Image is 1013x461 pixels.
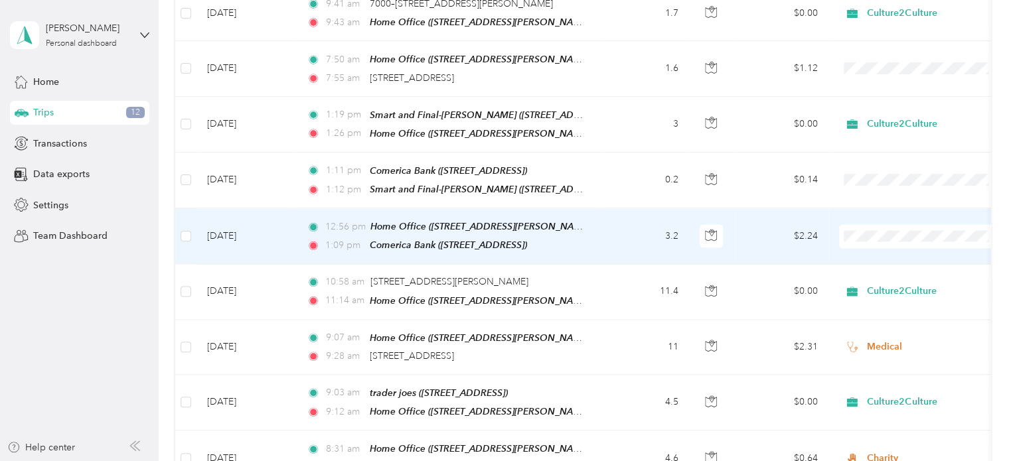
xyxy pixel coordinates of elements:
[325,293,363,308] span: 11:14 am
[46,40,117,48] div: Personal dashboard
[867,340,988,354] span: Medical
[325,220,364,234] span: 12:56 pm
[325,238,363,253] span: 1:09 pm
[325,52,363,67] span: 7:50 am
[867,284,988,298] span: Culture2Culture
[736,320,828,375] td: $2.31
[33,198,68,212] span: Settings
[325,15,363,30] span: 9:43 am
[736,41,828,96] td: $1.12
[601,153,689,208] td: 0.2
[736,153,828,208] td: $0.14
[370,295,592,306] span: Home Office ([STREET_ADDRESS][PERSON_NAME])
[33,75,59,89] span: Home
[370,72,454,84] span: [STREET_ADDRESS]
[196,41,296,96] td: [DATE]
[325,163,363,178] span: 1:11 pm
[370,332,592,344] span: Home Office ([STREET_ADDRESS][PERSON_NAME])
[325,182,363,197] span: 1:12 pm
[325,442,363,456] span: 8:31 am
[325,349,363,363] span: 9:28 am
[370,17,592,28] span: Home Office ([STREET_ADDRESS][PERSON_NAME])
[601,320,689,375] td: 11
[867,6,988,21] span: Culture2Culture
[867,395,988,409] span: Culture2Culture
[370,165,527,176] span: Comerica Bank ([STREET_ADDRESS])
[370,276,528,287] span: [STREET_ADDRESS][PERSON_NAME]
[325,330,363,345] span: 9:07 am
[33,229,108,243] span: Team Dashboard
[736,97,828,153] td: $0.00
[601,41,689,96] td: 1.6
[196,153,296,208] td: [DATE]
[736,264,828,319] td: $0.00
[867,117,988,131] span: Culture2Culture
[196,320,296,375] td: [DATE]
[370,54,592,65] span: Home Office ([STREET_ADDRESS][PERSON_NAME])
[33,105,54,119] span: Trips
[601,208,689,264] td: 3.2
[325,107,363,122] span: 1:19 pm
[126,107,145,119] span: 12
[601,375,689,430] td: 4.5
[33,137,87,151] span: Transactions
[33,167,90,181] span: Data exports
[325,275,364,289] span: 10:58 am
[325,71,363,86] span: 7:55 am
[370,406,592,417] span: Home Office ([STREET_ADDRESS][PERSON_NAME])
[325,126,363,141] span: 1:26 pm
[736,208,828,264] td: $2.24
[7,440,75,454] button: Help center
[736,375,828,430] td: $0.00
[370,128,592,139] span: Home Office ([STREET_ADDRESS][PERSON_NAME])
[370,387,508,398] span: trader joes ([STREET_ADDRESS])
[325,405,363,419] span: 9:12 am
[370,221,593,232] span: Home Office ([STREET_ADDRESS][PERSON_NAME])
[46,21,129,35] div: [PERSON_NAME]
[601,264,689,319] td: 11.4
[325,385,363,400] span: 9:03 am
[939,387,1013,461] iframe: Everlance-gr Chat Button Frame
[370,184,683,195] span: Smart and Final-[PERSON_NAME] ([STREET_ADDRESS][PERSON_NAME])
[370,443,592,454] span: Home Office ([STREET_ADDRESS][PERSON_NAME])
[196,97,296,153] td: [DATE]
[196,208,296,264] td: [DATE]
[196,264,296,319] td: [DATE]
[370,109,683,121] span: Smart and Final-[PERSON_NAME] ([STREET_ADDRESS][PERSON_NAME])
[601,97,689,153] td: 3
[370,239,527,250] span: Comerica Bank ([STREET_ADDRESS])
[370,350,454,362] span: [STREET_ADDRESS]
[196,375,296,430] td: [DATE]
